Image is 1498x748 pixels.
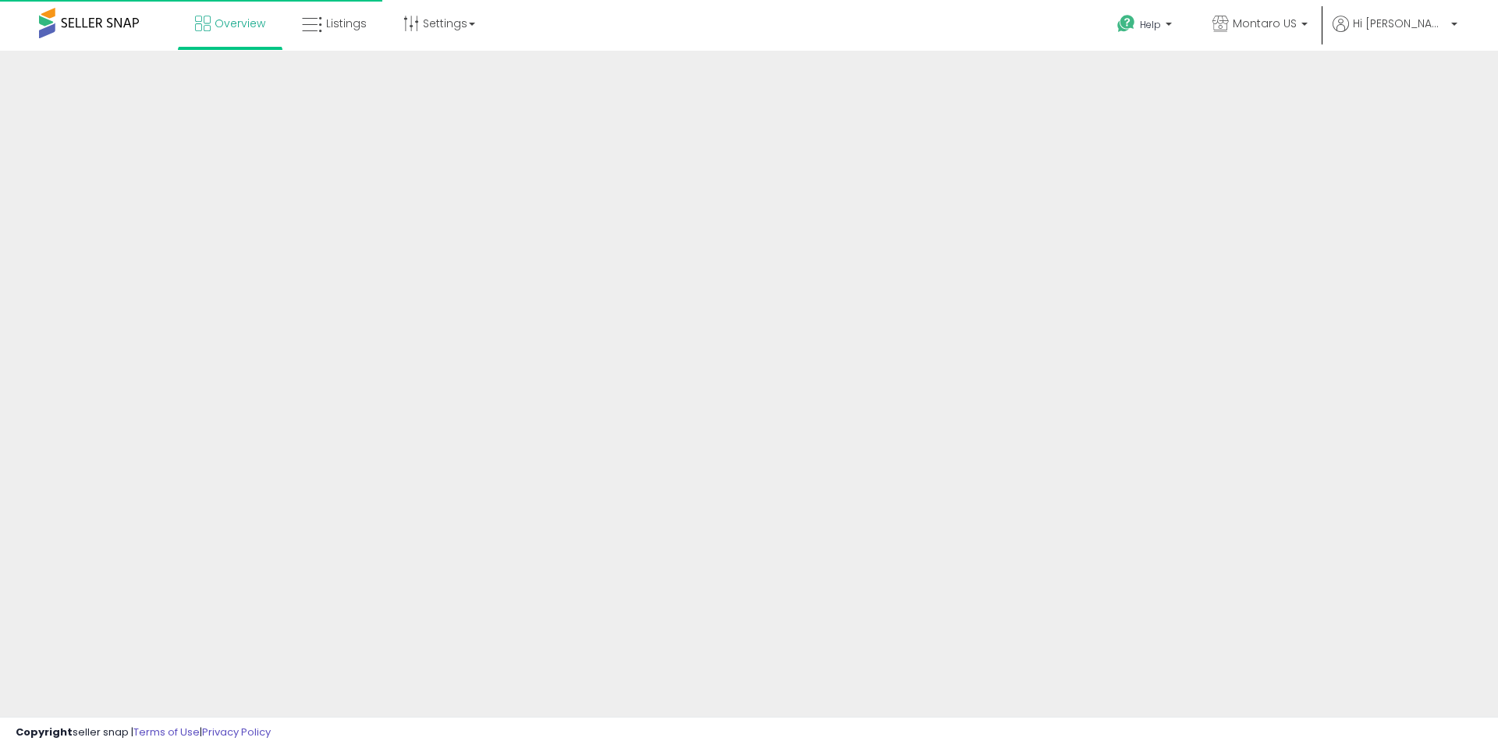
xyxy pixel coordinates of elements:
[215,16,265,31] span: Overview
[1140,18,1161,31] span: Help
[1105,2,1187,51] a: Help
[1233,16,1297,31] span: Montaro US
[326,16,367,31] span: Listings
[1353,16,1447,31] span: Hi [PERSON_NAME]
[1333,16,1457,51] a: Hi [PERSON_NAME]
[1116,14,1136,34] i: Get Help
